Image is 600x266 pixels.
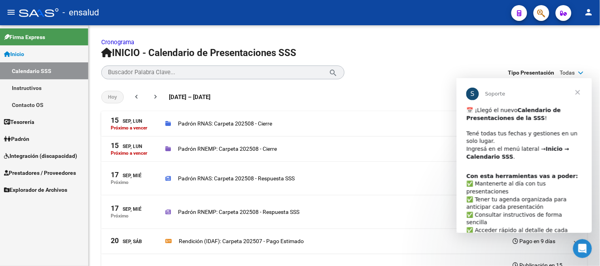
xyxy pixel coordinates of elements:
iframe: Intercom live chat mensaje [457,78,592,233]
p: Padrón RNAS: Carpeta 202508 - Respuesta SSS [178,174,295,183]
mat-expansion-panel-header: 15Sep, LunPróximo a vencerPadrón RNEMP: Carpeta 202508 - CierreVence en 4 días [101,137,587,162]
span: 15 [111,117,119,124]
p: Próximo [111,180,129,185]
iframe: Intercom live chat [573,239,592,258]
div: ​✅ Mantenerte al día con tus presentaciones ✅ Tener tu agenda organizada para anticipar cada pres... [10,94,125,187]
span: 17 [111,171,119,178]
p: Padrón RNAS: Carpeta 202508 - Cierre [178,119,272,128]
h3: Pago en 9 días [513,236,556,247]
span: 17 [111,205,119,212]
span: Todas [560,68,575,77]
button: Hoy [101,91,124,103]
div: Sep, Mié [111,205,142,213]
span: Padrón [4,135,29,143]
div: Sep, Lun [111,142,142,150]
p: Padrón RNEMP: Carpeta 202508 - Respuesta SSS [178,208,299,216]
span: [DATE] – [DATE] [169,93,210,101]
span: 20 [111,237,119,244]
span: Firma Express [4,33,45,41]
p: Rendición (IDAF): Carpeta 202507 - Pago Estimado [179,237,304,245]
mat-expansion-panel-header: 17Sep, MiéPróximoPadrón RNEMP: Carpeta 202508 - Respuesta SSSPublicación en 6 días [101,195,587,229]
p: Próximo a vencer [111,150,147,156]
span: Tesorería [4,118,34,126]
p: Próximo [111,213,129,219]
mat-icon: menu [6,7,16,17]
mat-icon: chevron_right [151,93,159,101]
mat-expansion-panel-header: 15Sep, LunPróximo a vencerPadrón RNAS: Carpeta 202508 - CierreVence en 4 días [101,111,587,137]
mat-icon: person [584,7,594,17]
span: - ensalud [62,4,99,21]
a: Cronograma [101,39,134,46]
mat-expansion-panel-header: 17Sep, MiéPróximoPadrón RNAS: Carpeta 202508 - Respuesta SSSPublicación en 6 días [101,162,587,195]
div: Sep, Sáb [111,237,142,245]
span: Tipo Presentación [508,68,555,77]
span: 15 [111,142,119,149]
span: Inicio [4,50,24,58]
mat-icon: search [329,67,338,77]
span: Explorador de Archivos [4,185,67,194]
span: Prestadores / Proveedores [4,169,76,177]
div: Sep, Mié [111,171,142,180]
p: Próximo a vencer [111,125,147,131]
span: Integración (discapacidad) [4,152,77,160]
mat-icon: chevron_left [132,93,140,101]
span: INICIO - Calendario de Presentaciones SSS [101,47,296,58]
mat-expansion-panel-header: 20Sep, SábRendición (IDAF): Carpeta 202507 - Pago EstimadoPago en 9 días [101,229,587,254]
b: Con esta herramientas vas a poder: [10,95,121,101]
div: Sep, Lun [111,117,142,125]
p: Padrón RNEMP: Carpeta 202508 - Cierre [178,144,277,153]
